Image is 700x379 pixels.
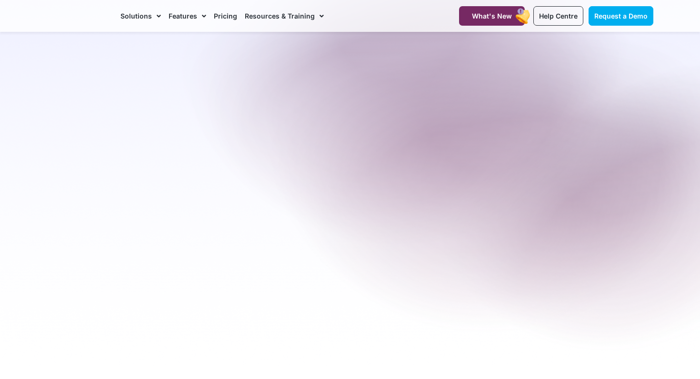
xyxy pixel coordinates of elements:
[539,12,578,20] span: Help Centre
[459,6,525,26] a: What's New
[589,6,653,26] a: Request a Demo
[472,12,512,20] span: What's New
[47,9,111,23] img: CareMaster Logo
[594,12,648,20] span: Request a Demo
[533,6,583,26] a: Help Centre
